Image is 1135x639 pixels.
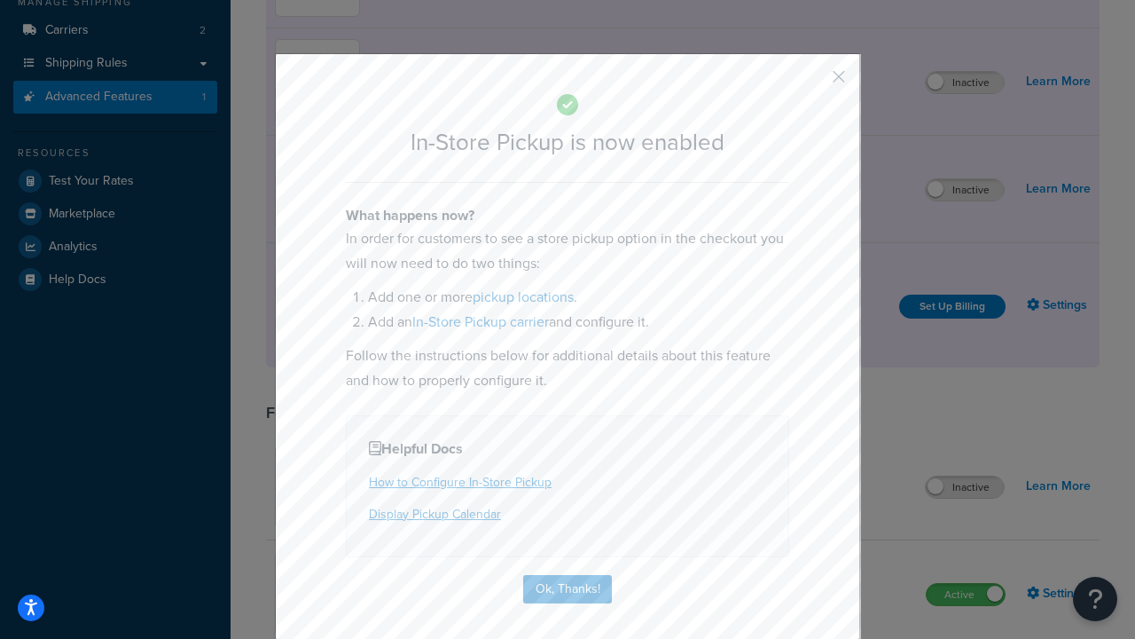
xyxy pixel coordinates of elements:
[346,130,789,155] h2: In-Store Pickup is now enabled
[369,473,552,492] a: How to Configure In-Store Pickup
[523,575,612,603] button: Ok, Thanks!
[369,505,501,524] a: Display Pickup Calendar
[412,312,549,332] a: In-Store Pickup carrier
[368,285,789,310] li: Add one or more .
[346,205,789,226] h4: What happens now?
[346,343,789,393] p: Follow the instructions below for additional details about this feature and how to properly confi...
[346,226,789,276] p: In order for customers to see a store pickup option in the checkout you will now need to do two t...
[473,287,574,307] a: pickup locations
[368,310,789,335] li: Add an and configure it.
[369,438,766,460] h4: Helpful Docs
